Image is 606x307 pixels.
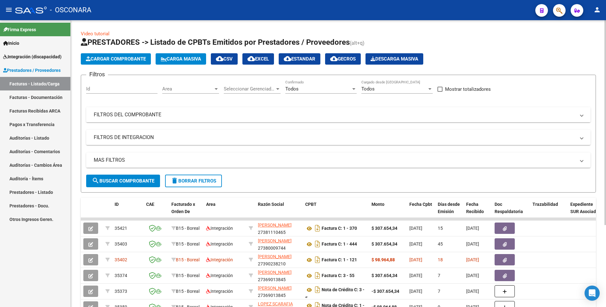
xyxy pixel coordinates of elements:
[365,53,423,65] app-download-masive: Descarga masiva de comprobantes (adjuntos)
[313,239,322,249] i: Descargar documento
[115,289,127,294] span: 35373
[371,241,397,246] strong: $ 307.654,34
[165,175,222,187] button: Borrar Filtros
[464,198,492,225] datatable-header-cell: Fecha Recibido
[115,226,127,231] span: 35421
[86,56,146,62] span: Cargar Comprobante
[5,6,13,14] mat-icon: menu
[94,157,575,164] mat-panel-title: MAS FILTROS
[409,273,422,278] span: [DATE]
[466,257,479,262] span: [DATE]
[176,257,199,262] span: B15 - Boreal
[313,223,322,233] i: Descargar documento
[407,198,435,225] datatable-header-cell: Fecha Cpbt
[50,3,91,17] span: - OSCONARA
[216,56,233,62] span: CSV
[86,130,591,145] mat-expansion-panel-header: FILTROS DE INTEGRACION
[305,202,317,207] span: CPBT
[176,241,199,246] span: B15 - Boreal
[171,177,178,184] mat-icon: delete
[466,273,479,278] span: [DATE]
[255,198,303,225] datatable-header-cell: Razón Social
[176,289,199,294] span: B15 - Boreal
[303,198,369,225] datatable-header-cell: CPBT
[258,222,300,235] div: 27381110465
[94,111,575,118] mat-panel-title: FILTROS DEL COMPROBANTE
[144,198,169,225] datatable-header-cell: CAE
[176,273,199,278] span: B15 - Boreal
[371,56,418,62] span: Descarga Masiva
[258,269,300,282] div: 27369013845
[112,198,144,225] datatable-header-cell: ID
[492,198,530,225] datatable-header-cell: Doc Respaldatoria
[3,40,19,47] span: Inicio
[92,177,99,184] mat-icon: search
[161,56,201,62] span: Carga Masiva
[495,202,523,214] span: Doc Respaldatoria
[570,202,598,214] span: Expediente SUR Asociado
[258,253,300,266] div: 27390238210
[169,198,204,225] datatable-header-cell: Facturado x Orden De
[284,55,291,62] mat-icon: cloud_download
[146,202,154,207] span: CAE
[247,56,269,62] span: EXCEL
[171,202,195,214] span: Facturado x Orden De
[438,226,443,231] span: 15
[330,55,338,62] mat-icon: cloud_download
[285,86,299,92] span: Todos
[371,202,384,207] span: Monto
[466,241,479,246] span: [DATE]
[216,55,223,62] mat-icon: cloud_download
[438,241,443,246] span: 45
[466,202,484,214] span: Fecha Recibido
[438,257,443,262] span: 18
[322,226,357,231] strong: Factura C: 1 - 370
[3,26,36,33] span: Firma Express
[313,270,322,281] i: Descargar documento
[322,242,357,247] strong: Factura C: 1 - 444
[115,273,127,278] span: 35374
[330,56,356,62] span: Gecros
[258,237,300,251] div: 27380009744
[365,53,423,65] button: Descarga Masiva
[211,53,238,65] button: CSV
[86,175,160,187] button: Buscar Comprobante
[204,198,246,225] datatable-header-cell: Area
[350,40,365,46] span: (alt+q)
[585,286,600,301] div: Open Intercom Messenger
[409,289,422,294] span: [DATE]
[3,53,62,60] span: Integración (discapacidad)
[361,86,375,92] span: Todos
[86,153,591,168] mat-expansion-panel-header: MAS FILTROS
[206,241,233,246] span: Integración
[206,289,233,294] span: Integración
[86,107,591,122] mat-expansion-panel-header: FILTROS DEL COMPROBANTE
[435,198,464,225] datatable-header-cell: Días desde Emisión
[325,53,361,65] button: Gecros
[258,270,292,275] span: [PERSON_NAME]
[371,289,399,294] strong: -$ 307.654,34
[371,226,397,231] strong: $ 307.654,34
[322,258,357,263] strong: Factura C: 1 - 121
[279,53,320,65] button: Estandar
[313,255,322,265] i: Descargar documento
[81,53,151,65] button: Cargar Comprobante
[322,273,354,278] strong: Factura C: 3 - 55
[258,202,284,207] span: Razón Social
[162,86,213,92] span: Area
[206,226,233,231] span: Integración
[176,226,199,231] span: B15 - Boreal
[258,254,292,259] span: [PERSON_NAME]
[409,241,422,246] span: [DATE]
[92,178,154,184] span: Buscar Comprobante
[466,226,479,231] span: [DATE]
[532,202,558,207] span: Trazabilidad
[115,241,127,246] span: 35403
[371,273,397,278] strong: $ 307.654,34
[530,198,568,225] datatable-header-cell: Trazabilidad
[156,53,206,65] button: Carga Masiva
[438,273,440,278] span: 7
[258,286,292,291] span: [PERSON_NAME]
[258,238,292,243] span: [PERSON_NAME]
[371,257,395,262] strong: $ 98.964,88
